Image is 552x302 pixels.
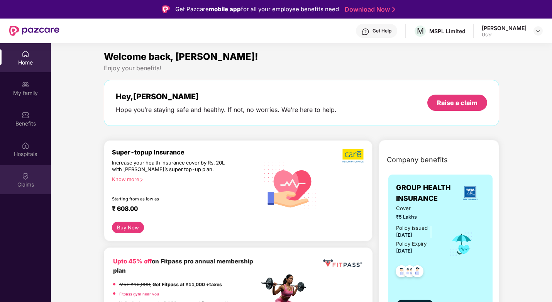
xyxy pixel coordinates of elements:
[460,183,481,204] img: insurerLogo
[322,257,363,270] img: fppp.png
[400,263,419,282] img: svg+xml;base64,PHN2ZyB4bWxucz0iaHR0cDovL3d3dy53My5vcmcvMjAwMC9zdmciIHdpZHRoPSI0OC45MTUiIGhlaWdodD...
[437,98,477,107] div: Raise a claim
[113,258,253,274] b: on Fitpass pro annual membership plan
[392,5,395,14] img: Stroke
[104,51,258,62] span: Welcome back, [PERSON_NAME]!
[396,213,439,221] span: ₹5 Lakhs
[119,292,159,296] a: Fitpass gym near you
[345,5,393,14] a: Download Now
[259,153,322,217] img: svg+xml;base64,PHN2ZyB4bWxucz0iaHR0cDovL3d3dy53My5vcmcvMjAwMC9zdmciIHhtbG5zOnhsaW5rPSJodHRwOi8vd3...
[112,176,254,182] div: Know more
[162,5,170,13] img: Logo
[209,5,241,13] strong: mobile app
[396,224,428,232] div: Policy issued
[396,248,412,254] span: [DATE]
[482,32,527,38] div: User
[396,232,412,238] span: [DATE]
[392,263,411,282] img: svg+xml;base64,PHN2ZyB4bWxucz0iaHR0cDovL3d3dy53My5vcmcvMjAwMC9zdmciIHdpZHRoPSI0OC45NDMiIGhlaWdodD...
[119,282,151,287] del: MRP ₹19,999,
[449,231,474,257] img: icon
[387,154,448,165] span: Company benefits
[396,182,455,204] span: GROUP HEALTH INSURANCE
[175,5,339,14] div: Get Pazcare for all your employee benefits need
[22,81,29,88] img: svg+xml;base64,PHN2ZyB3aWR0aD0iMjAiIGhlaWdodD0iMjAiIHZpZXdCb3g9IjAgMCAyMCAyMCIgZmlsbD0ibm9uZSIgeG...
[535,28,541,34] img: svg+xml;base64,PHN2ZyBpZD0iRHJvcGRvd24tMzJ4MzIiIHhtbG5zPSJodHRwOi8vd3d3LnczLm9yZy8yMDAwL3N2ZyIgd2...
[22,111,29,119] img: svg+xml;base64,PHN2ZyBpZD0iQmVuZWZpdHMiIHhtbG5zPSJodHRwOi8vd3d3LnczLm9yZy8yMDAwL3N2ZyIgd2lkdGg9Ij...
[9,26,59,36] img: New Pazcare Logo
[112,159,226,173] div: Increase your health insurance cover by Rs. 20L with [PERSON_NAME]’s super top-up plan.
[396,204,439,212] span: Cover
[104,64,499,72] div: Enjoy your benefits!
[373,28,391,34] div: Get Help
[342,148,364,163] img: b5dec4f62d2307b9de63beb79f102df3.png
[482,24,527,32] div: [PERSON_NAME]
[362,28,369,36] img: svg+xml;base64,PHN2ZyBpZD0iSGVscC0zMngzMiIgeG1sbnM9Imh0dHA6Ly93d3cudzMub3JnLzIwMDAvc3ZnIiB3aWR0aD...
[112,148,259,156] div: Super-topup Insurance
[22,172,29,180] img: svg+xml;base64,PHN2ZyBpZD0iQ2xhaW0iIHhtbG5zPSJodHRwOi8vd3d3LnczLm9yZy8yMDAwL3N2ZyIgd2lkdGg9IjIwIi...
[396,240,427,248] div: Policy Expiry
[22,142,29,149] img: svg+xml;base64,PHN2ZyBpZD0iSG9zcGl0YWxzIiB4bWxucz0iaHR0cDovL3d3dy53My5vcmcvMjAwMC9zdmciIHdpZHRoPS...
[152,282,222,287] strong: Get Fitpass at ₹11,000 +taxes
[116,106,337,114] div: Hope you’re staying safe and healthy. If not, no worries. We’re here to help.
[22,50,29,58] img: svg+xml;base64,PHN2ZyBpZD0iSG9tZSIgeG1sbnM9Imh0dHA6Ly93d3cudzMub3JnLzIwMDAvc3ZnIiB3aWR0aD0iMjAiIG...
[417,26,424,36] span: M
[116,92,337,101] div: Hey, [PERSON_NAME]
[112,196,226,202] div: Starting from as low as
[112,222,144,233] button: Buy Now
[408,263,427,282] img: svg+xml;base64,PHN2ZyB4bWxucz0iaHR0cDovL3d3dy53My5vcmcvMjAwMC9zdmciIHdpZHRoPSI0OC45NDMiIGhlaWdodD...
[139,178,144,182] span: right
[112,205,251,214] div: ₹ 608.00
[429,27,466,35] div: MSPL Limited
[113,258,152,265] b: Upto 45% off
